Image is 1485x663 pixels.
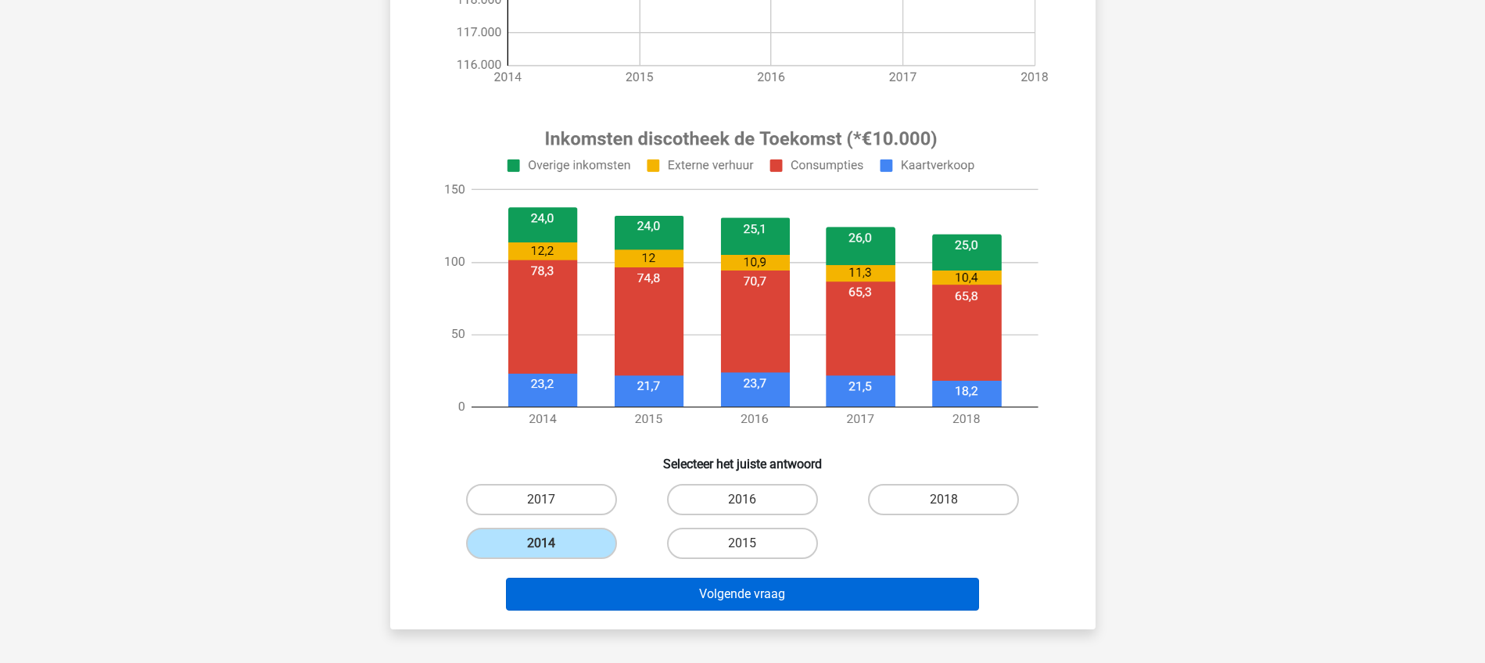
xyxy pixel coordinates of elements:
label: 2015 [667,528,818,559]
label: 2014 [466,528,617,559]
label: 2016 [667,484,818,515]
button: Volgende vraag [506,578,979,611]
label: 2017 [466,484,617,515]
h6: Selecteer het juiste antwoord [415,444,1071,471]
label: 2018 [868,484,1019,515]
